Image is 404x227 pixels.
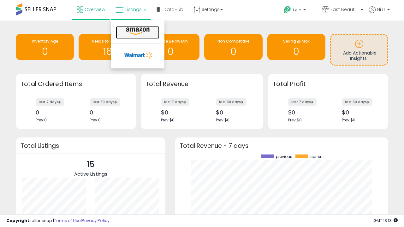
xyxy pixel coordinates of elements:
span: Inventory Age [32,38,58,44]
a: BB Price Below Min 0 [141,34,199,60]
label: last 7 days [288,98,317,106]
span: BB Price Below Min [153,38,188,44]
div: $0 [288,109,324,116]
span: Prev: $0 [216,117,229,123]
p: 15 [74,159,107,171]
span: Prev: $0 [288,117,302,123]
a: Inventory Age 0 [16,34,74,60]
h3: Total Listings [21,143,161,148]
span: DataHub [163,6,183,13]
span: previous [276,154,292,159]
span: Needs to Reprice [92,38,124,44]
span: Add Actionable Insights [343,50,377,62]
div: $0 [216,109,252,116]
a: Selling @ Max 0 [267,34,325,60]
h1: 0 [207,46,259,57]
div: $0 [161,109,197,116]
h3: Total Revenue - 7 days [180,143,383,148]
a: Non Competitive 0 [204,34,262,60]
a: Needs to Reprice 16 [79,34,137,60]
a: Terms of Use [54,218,81,224]
h1: 16 [82,46,134,57]
h1: 0 [145,46,196,57]
span: Prev: $0 [342,117,355,123]
h3: Total Revenue [146,80,258,89]
a: Help [279,1,317,20]
a: Privacy Policy [82,218,110,224]
span: Selling @ Max [283,38,310,44]
label: last 7 days [36,98,64,106]
span: Hi IT [377,6,385,13]
span: Prev: $0 [161,117,175,123]
span: Prev: 0 [90,117,101,123]
span: 2025-10-14 13:13 GMT [373,218,398,224]
i: Get Help [283,6,291,14]
h3: Total Profit [273,80,383,89]
span: current [310,154,324,159]
strong: Copyright [6,218,29,224]
div: 0 [36,109,71,116]
div: 0 [90,109,125,116]
span: Help [293,7,301,13]
span: Prev: 0 [36,117,47,123]
label: last 30 days [90,98,120,106]
div: seller snap | | [6,218,110,224]
label: last 30 days [342,98,372,106]
span: Overview [85,6,105,13]
label: last 7 days [161,98,189,106]
span: Active Listings [74,171,107,177]
a: Add Actionable Insights [331,35,387,65]
div: $0 [342,109,377,116]
span: Non Competitive [217,38,249,44]
h1: 0 [270,46,322,57]
h1: 0 [19,46,71,57]
label: last 30 days [216,98,247,106]
a: Hi IT [369,6,390,20]
span: Listings [125,6,142,13]
h3: Total Ordered Items [21,80,131,89]
span: Fast Beauty ([GEOGRAPHIC_DATA]) [330,6,359,13]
